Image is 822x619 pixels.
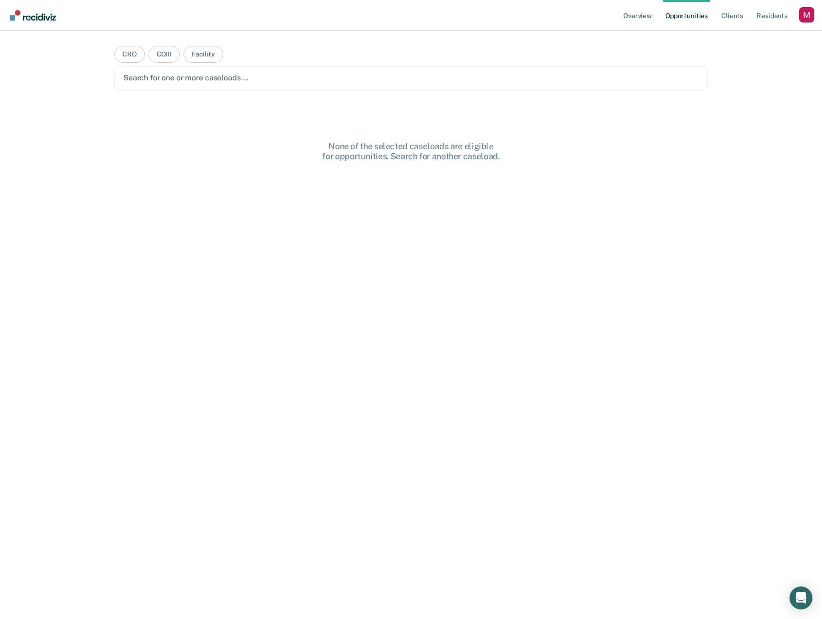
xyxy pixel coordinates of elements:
[258,141,564,162] div: None of the selected caseloads are eligible for opportunities. Search for another caseload.
[10,10,56,21] img: Recidiviz
[114,46,145,63] button: CRO
[790,586,812,609] div: Open Intercom Messenger
[799,7,814,22] button: Profile dropdown button
[149,46,180,63] button: COIII
[184,46,223,63] button: Facility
